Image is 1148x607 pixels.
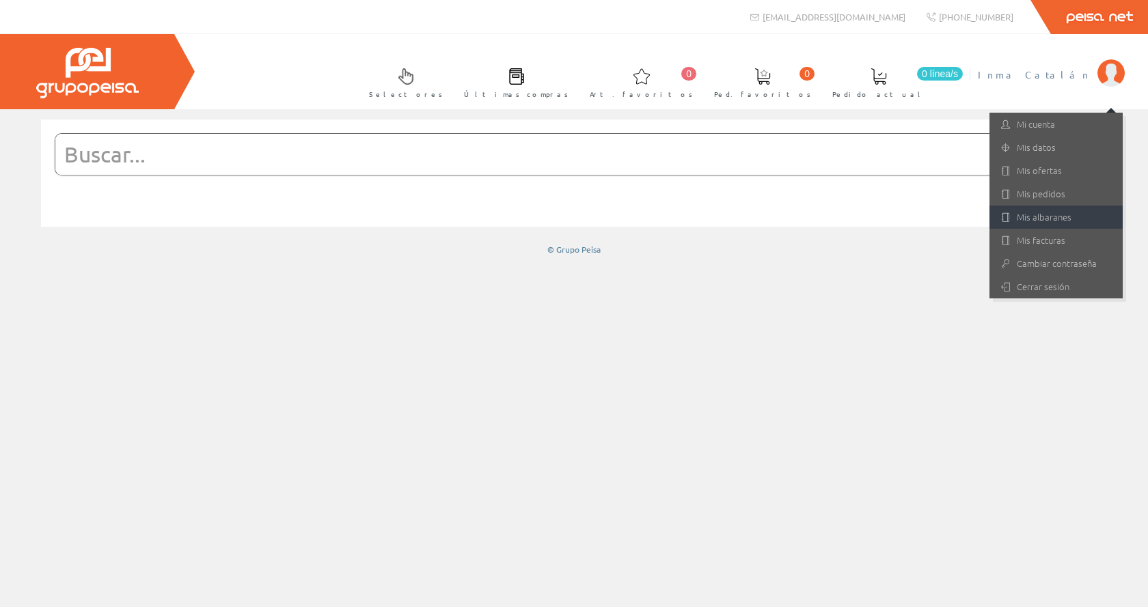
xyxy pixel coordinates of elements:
[763,11,905,23] span: [EMAIL_ADDRESS][DOMAIN_NAME]
[681,67,696,81] span: 0
[832,87,925,101] span: Pedido actual
[989,113,1123,136] a: Mi cuenta
[464,87,569,101] span: Últimas compras
[989,229,1123,252] a: Mis facturas
[714,87,811,101] span: Ped. favoritos
[450,57,575,107] a: Últimas compras
[989,206,1123,229] a: Mis albaranes
[989,136,1123,159] a: Mis datos
[989,252,1123,275] a: Cambiar contraseña
[369,87,443,101] span: Selectores
[355,57,450,107] a: Selectores
[917,67,963,81] span: 0 línea/s
[590,87,693,101] span: Art. favoritos
[41,244,1107,255] div: © Grupo Peisa
[55,134,1059,175] input: Buscar...
[989,159,1123,182] a: Mis ofertas
[989,275,1123,298] a: Cerrar sesión
[978,68,1091,81] span: Inma Catalán
[939,11,1013,23] span: [PHONE_NUMBER]
[978,57,1125,70] a: Inma Catalán
[36,48,139,98] img: Grupo Peisa
[989,182,1123,206] a: Mis pedidos
[799,67,815,81] span: 0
